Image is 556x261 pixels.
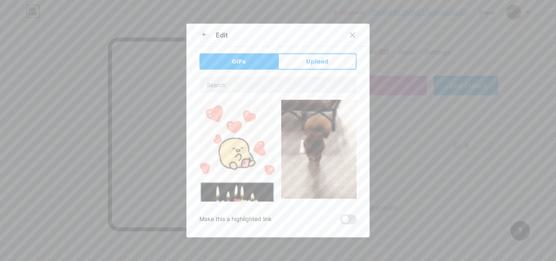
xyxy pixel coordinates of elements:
img: Gihpy [199,100,275,175]
span: GIFs [232,57,246,66]
div: Edit [216,30,228,40]
img: Gihpy [199,182,275,236]
button: Upload [278,53,357,70]
img: Gihpy [281,100,357,199]
input: Search [200,77,356,93]
span: Upload [306,57,328,66]
div: Make this a highlighted link [199,215,272,224]
button: GIFs [199,53,278,70]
